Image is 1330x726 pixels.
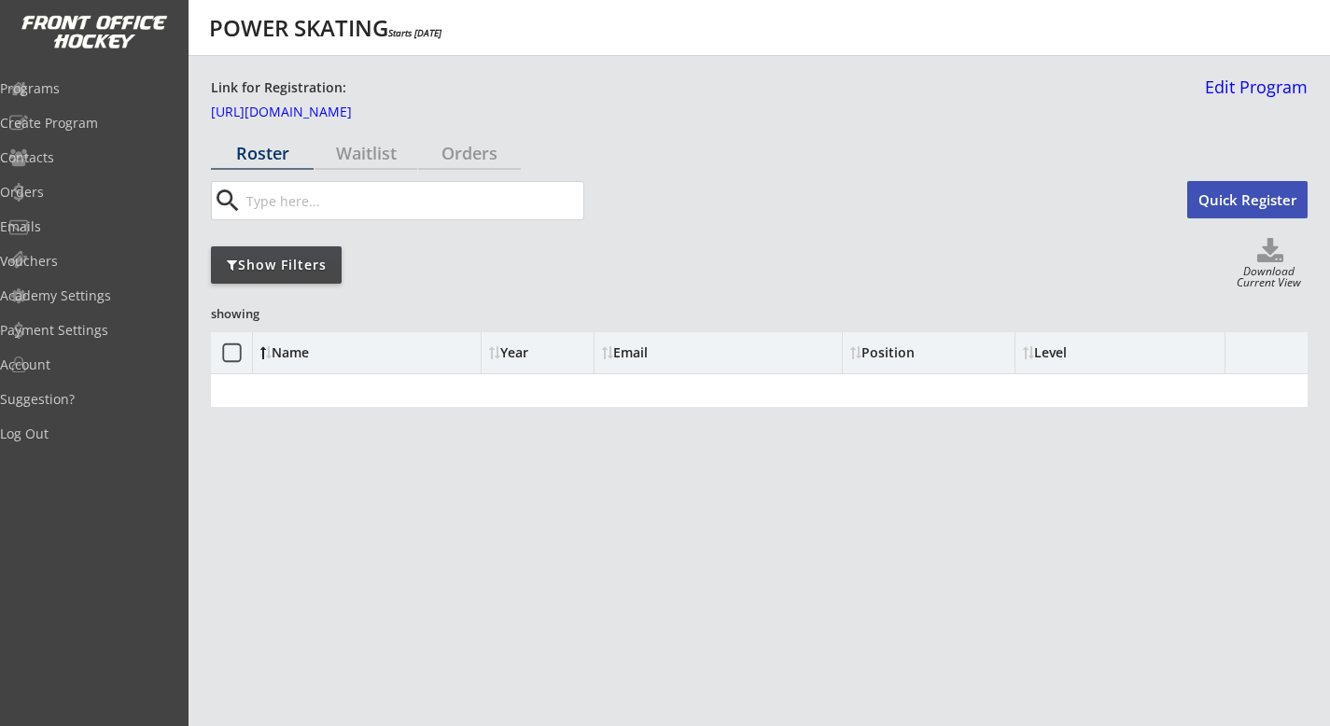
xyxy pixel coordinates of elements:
div: Waitlist [315,145,417,161]
div: Level [1023,346,1191,359]
button: search [212,186,243,216]
em: Starts [DATE] [388,26,441,39]
div: Orders [418,145,521,161]
div: Year [489,346,586,359]
input: Type here... [243,182,583,219]
img: FOH%20White%20Logo%20Transparent.png [21,15,168,49]
div: Download Current View [1230,266,1308,291]
div: Roster [211,145,314,161]
a: Edit Program [1197,78,1308,111]
div: showing [211,305,345,322]
div: Link for Registration: [211,78,349,98]
div: Name [260,346,413,359]
a: [URL][DOMAIN_NAME] [211,105,398,126]
button: Click to download full roster. Your browser settings may try to block it, check your security set... [1233,238,1308,266]
div: POWER SKATING [209,17,441,39]
div: Position [850,346,1007,359]
div: Email [602,346,770,359]
div: Show Filters [211,256,342,274]
button: Quick Register [1187,181,1308,218]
